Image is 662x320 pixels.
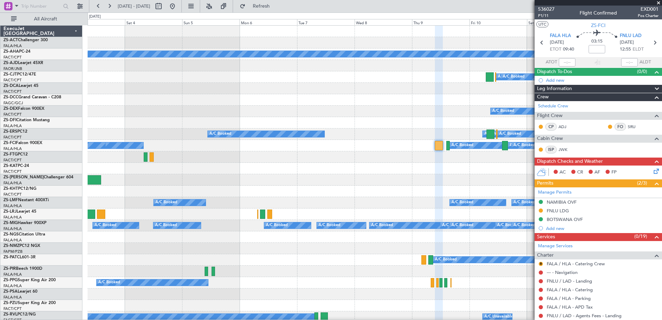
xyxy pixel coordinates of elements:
[3,123,22,128] a: FALA/HLA
[547,313,621,319] a: FNLU / LAD - Agents Fees - Landing
[3,72,17,77] span: ZS-CJT
[620,46,631,53] span: 12:55
[3,187,18,191] span: ZS-KHT
[637,68,647,75] span: (0/0)
[639,59,651,66] span: ALDT
[580,9,617,17] div: Flight Confirmed
[591,22,606,29] span: ZS-FCI
[95,220,116,231] div: A/C Booked
[3,43,22,48] a: FALA/HLA
[499,129,521,139] div: A/C Booked
[18,17,73,21] span: All Aircraft
[3,130,17,134] span: ZS-ERS
[3,107,44,111] a: ZS-DEXFalcon 900EX
[3,301,18,305] span: ZS-PZU
[638,13,659,19] span: Pos Charter
[3,215,22,220] a: FALA/HLA
[3,232,45,237] a: ZS-NGSCitation Ultra
[8,14,75,25] button: All Aircraft
[3,61,43,65] a: ZS-AJDLearjet 45XR
[527,19,584,25] div: Sat 11
[538,6,555,13] span: 536027
[125,19,182,25] div: Sat 4
[451,140,473,151] div: A/C Booked
[3,198,49,202] a: ZS-LMFNextant 400XTi
[451,197,473,208] div: A/C Booked
[615,123,626,131] div: FO
[638,6,659,13] span: EXD001
[3,158,21,163] a: FACT/CPT
[371,220,393,231] div: A/C Booked
[3,118,50,122] a: ZS-DFICitation Mustang
[451,220,473,231] div: A/C Booked
[3,249,23,254] a: FAPM/PZB
[3,146,22,151] a: FALA/HLA
[513,197,535,208] div: A/C Booked
[3,50,19,54] span: ZS-AHA
[3,221,18,225] span: ZS-MIG
[3,232,19,237] span: ZS-NGS
[3,66,22,71] a: FAOR/JNB
[3,164,29,168] a: ZS-KATPC-24
[537,112,563,120] span: Flight Crew
[3,38,48,42] a: ZS-ACTChallenger 300
[412,19,469,25] div: Thu 9
[3,278,18,282] span: ZS-PPG
[3,187,36,191] a: ZS-KHTPC12/NG
[68,19,125,25] div: Fri 3
[577,169,583,176] span: CR
[3,301,56,305] a: ZS-PZUSuper King Air 200
[620,33,642,39] span: FNLU LAD
[3,192,21,197] a: FACT/CPT
[3,244,40,248] a: ZS-NMZPC12 NGX
[3,152,28,157] a: ZS-FTGPC12
[3,283,22,288] a: FALA/HLA
[563,46,574,53] span: 09:40
[3,50,30,54] a: ZS-AHAPC-24
[620,39,634,46] span: [DATE]
[546,77,659,83] div: Add new
[3,84,38,88] a: ZS-DCALearjet 45
[634,233,647,240] span: (0/19)
[240,19,297,25] div: Mon 6
[538,243,573,250] a: Manage Services
[492,106,514,116] div: A/C Booked
[3,306,21,311] a: FACT/CPT
[3,95,18,99] span: ZS-DCC
[3,78,21,83] a: FACT/CPT
[547,199,576,205] div: NAMIBIA OVF
[546,225,659,231] div: Add new
[89,14,101,20] div: [DATE]
[3,180,22,186] a: FALA/HLA
[3,312,17,317] span: ZS-RVL
[182,19,240,25] div: Sun 5
[3,95,61,99] a: ZS-DCCGrand Caravan - C208
[633,46,644,53] span: ELDT
[560,169,566,176] span: AC
[547,304,593,310] a: FALA / HLA - APD Tax
[484,129,513,139] div: A/C Unavailable
[538,103,568,110] a: Schedule Crew
[3,221,46,225] a: ZS-MIGHawker 900XP
[3,84,19,88] span: ZS-DCA
[355,19,412,25] div: Wed 8
[469,19,527,25] div: Fri 10
[3,38,18,42] span: ZS-ACT
[545,146,557,153] div: ISP
[537,233,555,241] span: Services
[3,164,18,168] span: ZS-KAT
[3,118,16,122] span: ZS-DFI
[547,295,591,301] a: FALA / HLA - Parking
[550,33,571,39] span: FALA HLA
[547,269,578,275] a: --- - Navigation
[545,123,557,131] div: CP
[21,1,61,11] input: Trip Number
[3,152,18,157] span: ZS-FTG
[611,169,617,176] span: FP
[3,141,16,145] span: ZS-FCI
[3,141,42,145] a: ZS-FCIFalcon 900EX
[497,220,519,231] div: A/C Booked
[550,39,564,46] span: [DATE]
[498,72,520,82] div: A/C Booked
[3,175,44,179] span: ZS-[PERSON_NAME]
